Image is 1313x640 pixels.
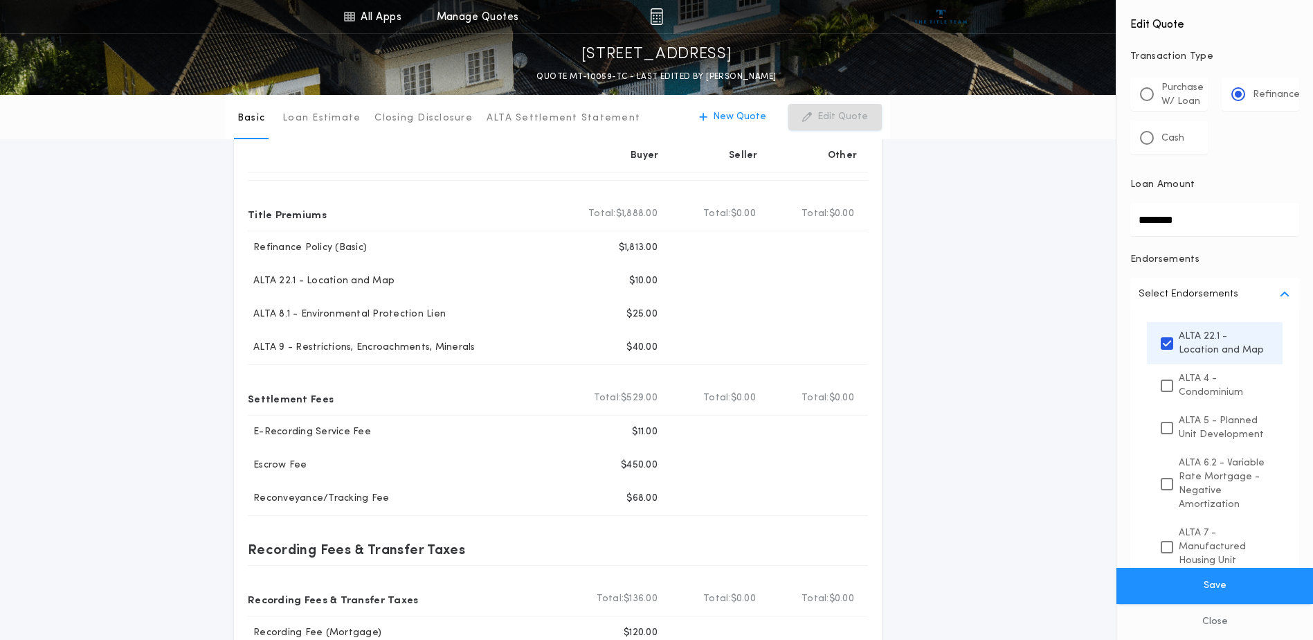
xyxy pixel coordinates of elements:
[703,207,731,221] b: Total:
[248,241,367,255] p: Refinance Policy (Basic)
[374,112,473,125] p: Closing Disclosure
[802,207,829,221] b: Total:
[624,626,658,640] p: $120.00
[713,110,766,124] p: New Quote
[248,274,395,288] p: ALTA 22.1 - Location and Map
[1116,568,1313,604] button: Save
[788,104,882,130] button: Edit Quote
[1179,526,1269,568] p: ALTA 7 - Manufactured Housing Unit
[703,391,731,405] b: Total:
[829,207,854,221] span: $0.00
[631,149,658,163] p: Buyer
[1179,371,1269,400] p: ALTA 4 - Condominium
[248,425,371,439] p: E-Recording Service Fee
[626,308,658,321] p: $25.00
[1130,8,1299,33] h4: Edit Quote
[1161,81,1204,109] p: Purchase W/ Loan
[616,207,658,221] span: $1,888.00
[624,592,658,606] span: $136.00
[248,387,334,409] p: Settlement Fees
[1130,178,1195,192] p: Loan Amount
[817,110,868,124] p: Edit Quote
[731,207,756,221] span: $0.00
[248,459,307,472] p: Escrow Fee
[802,391,829,405] b: Total:
[1130,278,1299,311] button: Select Endorsements
[1179,456,1269,512] p: ALTA 6.2 - Variable Rate Mortgage - Negative Amortization
[626,341,658,355] p: $40.00
[731,391,756,405] span: $0.00
[487,112,640,125] p: ALTA Settlement Statement
[248,341,476,355] p: ALTA 9 - Restrictions, Encroachments, Minerals
[1130,203,1299,236] input: Loan Amount
[1130,253,1299,267] p: Endorsements
[685,104,780,130] button: New Quote
[1139,286,1238,303] p: Select Endorsements
[1179,329,1269,357] p: ALTA 22.1 - Location and Map
[237,112,265,125] p: Basic
[282,112,361,125] p: Loan Estimate
[802,592,829,606] b: Total:
[248,308,446,321] p: ALTA 8.1 - Environmental Protection Lien
[829,592,854,606] span: $0.00
[248,492,389,506] p: Reconveyance/Tracking Fee
[597,592,624,606] b: Total:
[632,425,658,439] p: $11.00
[594,391,622,405] b: Total:
[1253,88,1300,102] p: Refinance
[626,492,658,506] p: $68.00
[248,203,327,225] p: Title Premiums
[1130,50,1299,64] p: Transaction Type
[1116,604,1313,640] button: Close
[248,538,465,560] p: Recording Fees & Transfer Taxes
[731,592,756,606] span: $0.00
[248,626,381,640] p: Recording Fee (Mortgage)
[828,149,857,163] p: Other
[536,70,776,84] p: QUOTE MT-10059-TC - LAST EDITED BY [PERSON_NAME]
[829,391,854,405] span: $0.00
[650,8,663,25] img: img
[581,44,732,66] p: [STREET_ADDRESS]
[915,10,967,24] img: vs-icon
[703,592,731,606] b: Total:
[1179,414,1269,442] p: ALTA 5 - Planned Unit Development
[619,241,658,255] p: $1,813.00
[629,274,658,288] p: $10.00
[588,207,616,221] b: Total:
[621,459,658,472] p: $450.00
[248,588,419,610] p: Recording Fees & Transfer Taxes
[621,391,658,405] span: $529.00
[1161,132,1184,145] p: Cash
[729,149,758,163] p: Seller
